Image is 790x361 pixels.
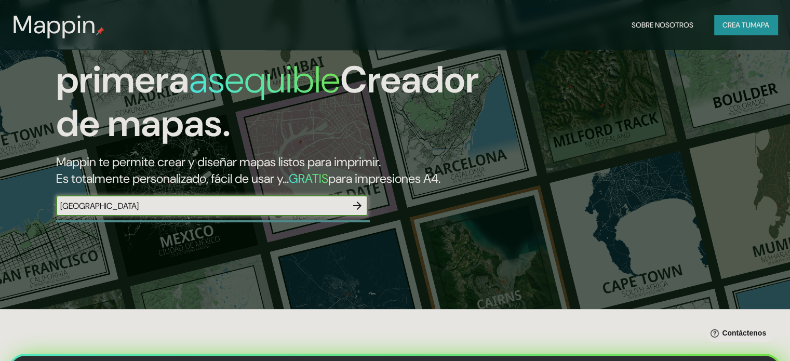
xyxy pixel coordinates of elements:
[722,20,751,30] font: Crea tu
[714,15,778,35] button: Crea tumapa
[96,27,104,35] img: pin de mapeo
[627,15,698,35] button: Sobre nosotros
[56,170,289,186] font: Es totalmente personalizado, fácil de usar y...
[56,12,189,104] font: La primera
[328,170,440,186] font: para impresiones A4.
[189,56,340,104] font: asequible
[56,56,479,148] font: Creador de mapas.
[56,200,347,212] input: Elige tu lugar favorito
[12,8,96,41] font: Mappin
[56,154,381,170] font: Mappin te permite crear y diseñar mapas listos para imprimir.
[751,20,769,30] font: mapa
[632,20,693,30] font: Sobre nosotros
[289,170,328,186] font: GRATIS
[698,320,779,350] iframe: Lanzador de widgets de ayuda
